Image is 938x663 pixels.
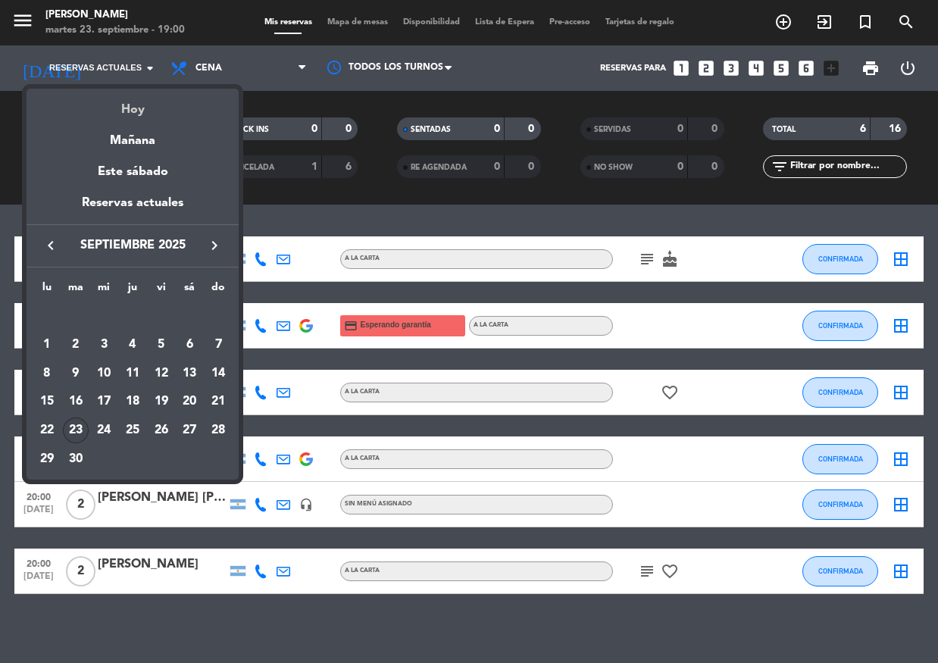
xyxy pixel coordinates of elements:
div: 23 [63,418,89,443]
div: 30 [63,446,89,472]
div: 10 [91,361,117,386]
td: 26 de septiembre de 2025 [147,416,176,445]
div: 19 [149,389,174,414]
i: keyboard_arrow_right [205,236,224,255]
div: Este sábado [27,151,239,193]
div: 20 [177,389,202,414]
div: 12 [149,361,174,386]
div: 14 [205,361,231,386]
div: 8 [34,361,60,386]
div: 1 [34,332,60,358]
td: 9 de septiembre de 2025 [61,359,90,388]
th: domingo [204,279,233,302]
td: 8 de septiembre de 2025 [33,359,61,388]
th: viernes [147,279,176,302]
div: 2 [63,332,89,358]
td: 21 de septiembre de 2025 [204,387,233,416]
div: 9 [63,361,89,386]
div: 24 [91,418,117,443]
div: 26 [149,418,174,443]
th: lunes [33,279,61,302]
div: 18 [120,389,145,414]
div: 21 [205,389,231,414]
div: Reservas actuales [27,193,239,224]
td: 4 de septiembre de 2025 [118,330,147,359]
td: 10 de septiembre de 2025 [89,359,118,388]
td: 1 de septiembre de 2025 [33,330,61,359]
div: Mañana [27,120,239,151]
td: 14 de septiembre de 2025 [204,359,233,388]
td: 12 de septiembre de 2025 [147,359,176,388]
th: martes [61,279,90,302]
div: 17 [91,389,117,414]
td: 18 de septiembre de 2025 [118,387,147,416]
th: miércoles [89,279,118,302]
div: 25 [120,418,145,443]
div: 7 [205,332,231,358]
td: 29 de septiembre de 2025 [33,445,61,474]
td: 15 de septiembre de 2025 [33,387,61,416]
td: 11 de septiembre de 2025 [118,359,147,388]
td: 22 de septiembre de 2025 [33,416,61,445]
div: 11 [120,361,145,386]
td: 6 de septiembre de 2025 [176,330,205,359]
td: 19 de septiembre de 2025 [147,387,176,416]
td: 24 de septiembre de 2025 [89,416,118,445]
div: 3 [91,332,117,358]
td: 2 de septiembre de 2025 [61,330,90,359]
td: 23 de septiembre de 2025 [61,416,90,445]
button: keyboard_arrow_left [37,236,64,255]
td: 5 de septiembre de 2025 [147,330,176,359]
td: SEP. [33,302,233,330]
td: 25 de septiembre de 2025 [118,416,147,445]
div: 27 [177,418,202,443]
th: jueves [118,279,147,302]
div: 28 [205,418,231,443]
div: 5 [149,332,174,358]
td: 30 de septiembre de 2025 [61,445,90,474]
div: 15 [34,389,60,414]
td: 13 de septiembre de 2025 [176,359,205,388]
td: 27 de septiembre de 2025 [176,416,205,445]
td: 7 de septiembre de 2025 [204,330,233,359]
th: sábado [176,279,205,302]
td: 17 de septiembre de 2025 [89,387,118,416]
td: 20 de septiembre de 2025 [176,387,205,416]
i: keyboard_arrow_left [42,236,60,255]
td: 28 de septiembre de 2025 [204,416,233,445]
td: 16 de septiembre de 2025 [61,387,90,416]
span: septiembre 2025 [64,236,201,255]
button: keyboard_arrow_right [201,236,228,255]
div: 13 [177,361,202,386]
td: 3 de septiembre de 2025 [89,330,118,359]
div: 4 [120,332,145,358]
div: 6 [177,332,202,358]
div: 29 [34,446,60,472]
div: 16 [63,389,89,414]
div: 22 [34,418,60,443]
div: Hoy [27,89,239,120]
